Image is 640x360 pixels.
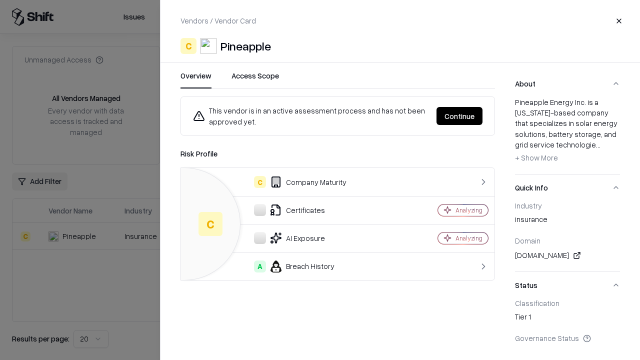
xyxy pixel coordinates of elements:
div: C [198,212,222,236]
div: [DOMAIN_NAME] [515,249,620,261]
div: C [180,38,196,54]
div: Classification [515,298,620,307]
div: Company Maturity [189,176,403,188]
button: Continue [436,107,482,125]
div: Industry [515,201,620,210]
div: A [254,260,266,272]
div: About [515,97,620,174]
div: This vendor is in an active assessment process and has not been approved yet. [193,105,428,127]
span: + Show More [515,153,558,162]
p: Vendors / Vendor Card [180,15,256,26]
div: Analyzing [455,234,482,242]
div: Quick Info [515,201,620,271]
div: Certificates [189,204,403,216]
div: Analyzing [455,206,482,214]
button: Overview [180,70,211,88]
div: Pineapple Energy Inc. is a [US_STATE]-based company that specializes in solar energy solutions, b... [515,97,620,166]
div: Governance Status [515,333,620,342]
div: AI Exposure [189,232,403,244]
img: Pineapple [200,38,216,54]
div: C [254,176,266,188]
div: Risk Profile [180,147,495,159]
button: Access Scope [231,70,279,88]
div: Pineapple [220,38,271,54]
button: About [515,70,620,97]
div: Tier 1 [515,311,620,325]
button: Quick Info [515,174,620,201]
div: Breach History [189,260,403,272]
button: + Show More [515,150,558,166]
button: Status [515,272,620,298]
div: Domain [515,236,620,245]
span: ... [596,140,600,149]
div: insurance [515,214,620,228]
